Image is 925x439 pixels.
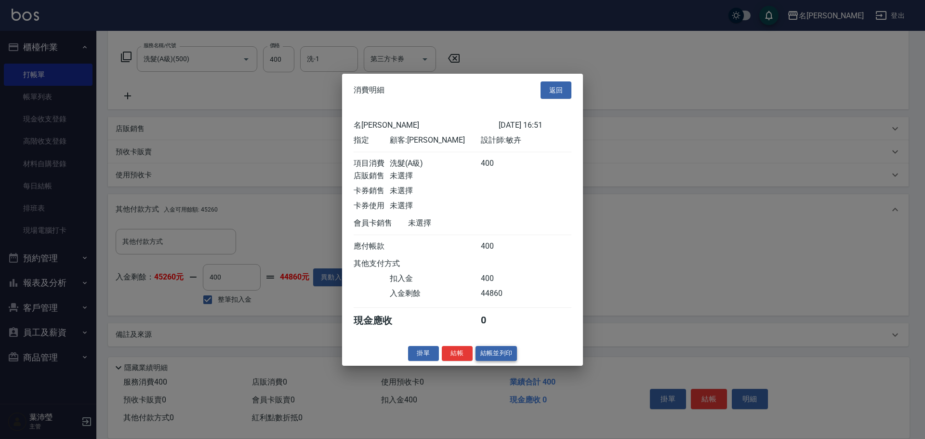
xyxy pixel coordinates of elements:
div: 應付帳款 [354,241,390,252]
div: 卡券使用 [354,201,390,211]
div: 現金應收 [354,314,408,327]
div: 會員卡銷售 [354,218,408,228]
div: 名[PERSON_NAME] [354,120,499,131]
div: 44860 [481,289,517,299]
div: 扣入金 [390,274,480,284]
button: 結帳並列印 [476,346,517,361]
div: 設計師: 敏卉 [481,135,571,146]
div: 400 [481,241,517,252]
div: 店販銷售 [354,171,390,181]
div: 洗髮(A級) [390,159,480,169]
div: 顧客: [PERSON_NAME] [390,135,480,146]
button: 掛單 [408,346,439,361]
div: 卡券銷售 [354,186,390,196]
div: 400 [481,274,517,284]
div: 未選擇 [390,186,480,196]
div: 未選擇 [390,201,480,211]
div: [DATE] 16:51 [499,120,571,131]
div: 其他支付方式 [354,259,426,269]
div: 400 [481,159,517,169]
div: 0 [481,314,517,327]
div: 項目消費 [354,159,390,169]
div: 入金剩餘 [390,289,480,299]
div: 未選擇 [390,171,480,181]
span: 消費明細 [354,85,384,95]
button: 返回 [541,81,571,99]
button: 結帳 [442,346,473,361]
div: 未選擇 [408,218,499,228]
div: 指定 [354,135,390,146]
